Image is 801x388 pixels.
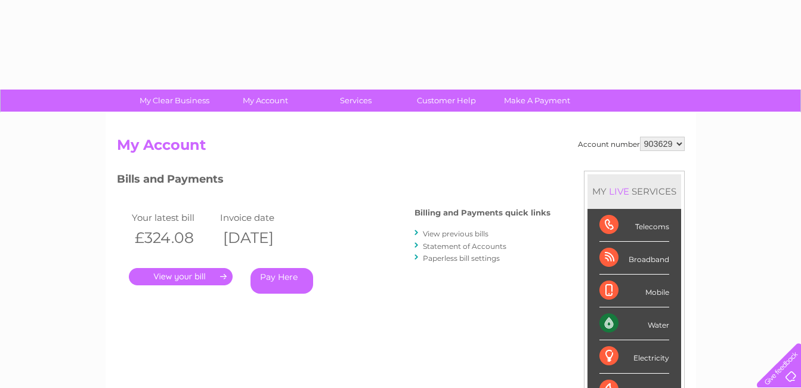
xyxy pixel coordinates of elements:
div: Broadband [599,242,669,275]
a: . [129,268,233,285]
a: Pay Here [250,268,313,294]
th: £324.08 [129,226,218,250]
a: View previous bills [423,229,488,238]
a: Services [307,90,405,112]
div: MY SERVICES [587,174,681,208]
a: My Clear Business [125,90,224,112]
a: Customer Help [397,90,496,112]
a: My Account [216,90,314,112]
td: Invoice date [217,210,306,226]
div: Water [599,307,669,340]
td: Your latest bill [129,210,218,226]
a: Paperless bill settings [423,254,500,263]
a: Statement of Accounts [423,242,506,251]
h4: Billing and Payments quick links [415,208,551,217]
div: LIVE [607,186,632,197]
div: Telecoms [599,209,669,242]
h2: My Account [117,137,685,159]
div: Electricity [599,340,669,373]
a: Make A Payment [488,90,586,112]
h3: Bills and Payments [117,171,551,192]
div: Mobile [599,275,669,307]
div: Account number [578,137,685,151]
th: [DATE] [217,226,306,250]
